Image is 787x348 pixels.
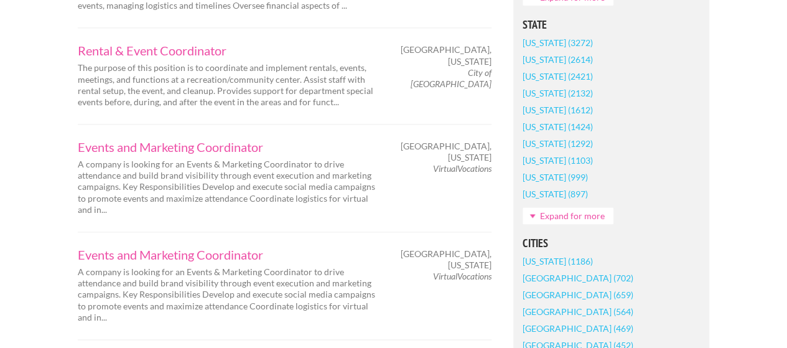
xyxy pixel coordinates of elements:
a: Events and Marketing Coordinator [78,248,383,261]
a: [GEOGRAPHIC_DATA] (659) [523,286,633,303]
a: [GEOGRAPHIC_DATA] (564) [523,303,633,320]
em: City of [GEOGRAPHIC_DATA] [411,67,491,89]
p: The purpose of this position is to coordinate and implement rentals, events, meetings, and functi... [78,62,383,108]
a: [US_STATE] (1424) [523,118,593,135]
a: Expand for more [523,207,613,224]
a: [US_STATE] (1292) [523,135,593,152]
a: [US_STATE] (1612) [523,101,593,118]
span: [GEOGRAPHIC_DATA], [US_STATE] [401,44,491,67]
a: [GEOGRAPHIC_DATA] (702) [523,270,633,286]
a: Events and Marketing Coordinator [78,141,383,153]
p: A company is looking for an Events & Marketing Coordinator to drive attendance and build brand vi... [78,266,383,323]
a: [GEOGRAPHIC_DATA] (469) [523,320,633,337]
p: A company is looking for an Events & Marketing Coordinator to drive attendance and build brand vi... [78,159,383,215]
a: [US_STATE] (2132) [523,85,593,101]
a: [US_STATE] (999) [523,169,588,186]
a: [US_STATE] (1186) [523,253,593,270]
a: [US_STATE] (897) [523,186,588,202]
a: [US_STATE] (2614) [523,51,593,68]
span: [GEOGRAPHIC_DATA], [US_STATE] [401,141,491,163]
a: [US_STATE] (2421) [523,68,593,85]
a: [US_STATE] (3272) [523,34,593,51]
span: [GEOGRAPHIC_DATA], [US_STATE] [401,248,491,271]
em: VirtualVocations [433,271,491,281]
a: Rental & Event Coordinator [78,44,383,57]
a: [US_STATE] (1103) [523,152,593,169]
em: VirtualVocations [433,163,491,174]
h5: Cities [523,238,700,249]
h5: State [523,19,700,31]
